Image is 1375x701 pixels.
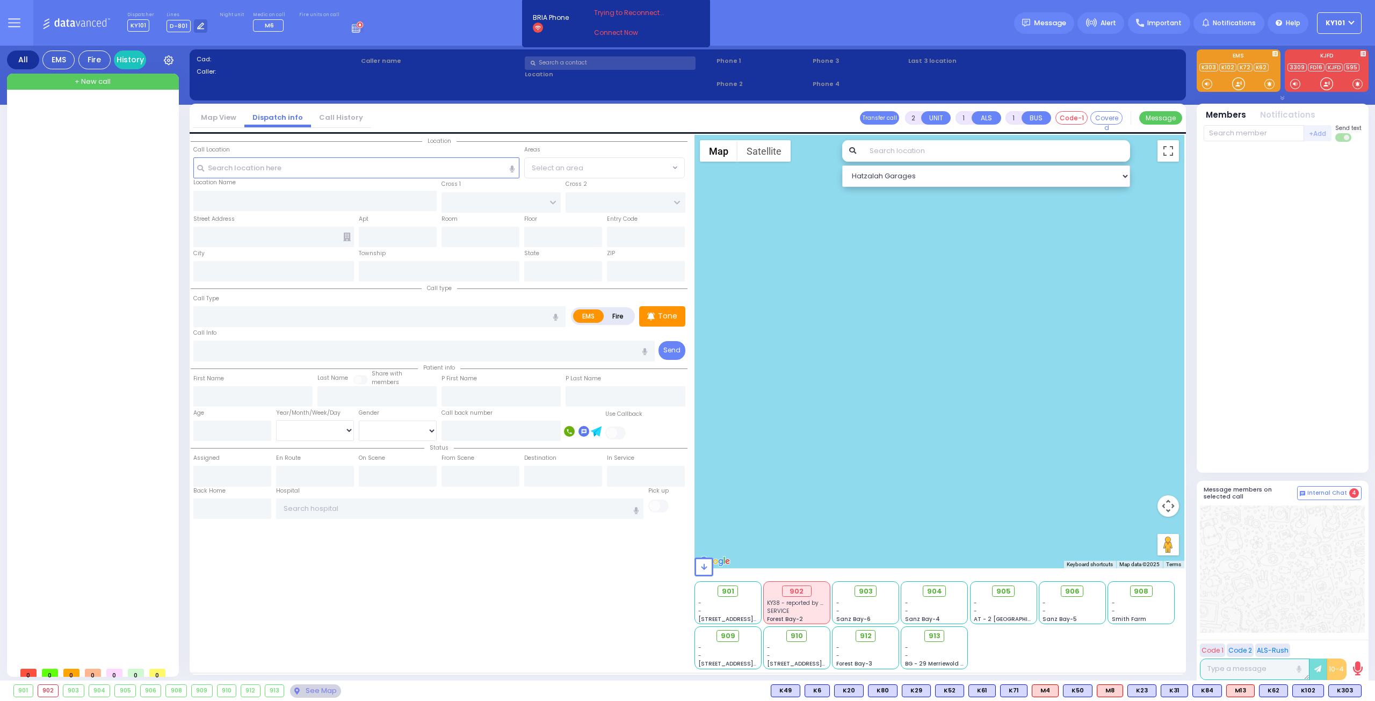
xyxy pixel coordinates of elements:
[836,615,871,623] span: Sanz Bay-6
[75,76,111,87] span: + New call
[1055,111,1088,125] button: Code-1
[1043,615,1077,623] span: Sanz Bay-5
[603,309,633,323] label: Fire
[805,684,830,697] div: BLS
[1192,684,1222,697] div: BLS
[700,140,737,162] button: Show street map
[85,669,101,677] span: 0
[859,586,873,597] span: 903
[166,685,186,697] div: 908
[836,652,840,660] span: -
[1043,599,1046,607] span: -
[698,644,701,652] span: -
[1063,684,1092,697] div: BLS
[767,644,770,652] span: -
[1000,684,1027,697] div: BLS
[974,599,977,607] span: -
[89,685,110,697] div: 904
[1317,12,1362,34] button: KY101
[106,669,122,677] span: 0
[658,341,685,360] button: Send
[1287,63,1307,71] a: 3309
[1200,644,1225,657] button: Code 1
[836,660,872,668] span: Forest Bay-3
[193,454,220,462] label: Assigned
[193,146,230,154] label: Call Location
[1344,63,1359,71] a: 595
[1259,684,1288,697] div: K62
[834,684,864,697] div: BLS
[1292,684,1324,697] div: BLS
[442,215,458,223] label: Room
[605,410,642,418] label: Use Callback
[192,685,212,697] div: 909
[442,180,461,189] label: Cross 1
[1034,18,1066,28] span: Message
[193,294,219,303] label: Call Type
[1237,63,1253,71] a: K72
[197,67,357,76] label: Caller:
[1197,53,1280,61] label: EMS
[1328,684,1362,697] div: K303
[1097,684,1123,697] div: M8
[607,215,638,223] label: Entry Code
[418,364,460,372] span: Patient info
[1285,53,1369,61] label: KJFD
[1090,111,1123,125] button: Covered
[974,607,977,615] span: -
[524,454,556,462] label: Destination
[524,215,537,223] label: Floor
[1112,615,1146,623] span: Smith Farm
[533,13,569,23] span: BRIA Phone
[767,660,869,668] span: [STREET_ADDRESS][PERSON_NAME]
[905,660,965,668] span: BG - 29 Merriewold S.
[372,370,402,378] small: Share with
[1157,534,1179,555] button: Drag Pegman onto the map to open Street View
[698,660,800,668] span: [STREET_ADDRESS][PERSON_NAME]
[1127,684,1156,697] div: BLS
[359,454,385,462] label: On Scene
[265,685,284,697] div: 913
[1022,111,1051,125] button: BUS
[42,669,58,677] span: 0
[276,487,300,495] label: Hospital
[834,684,864,697] div: K20
[1335,132,1352,143] label: Turn off text
[836,607,840,615] span: -
[905,599,908,607] span: -
[361,56,522,66] label: Caller name
[905,644,908,652] span: -
[902,684,931,697] div: K29
[127,19,149,32] span: KY101
[276,409,354,417] div: Year/Month/Week/Day
[968,684,996,697] div: K61
[573,309,604,323] label: EMS
[78,50,111,69] div: Fire
[771,684,800,697] div: K49
[805,684,830,697] div: K6
[1161,684,1188,697] div: BLS
[290,684,341,698] div: See map
[299,12,339,18] label: Fire units on call
[1328,684,1362,697] div: BLS
[737,140,791,162] button: Show satellite imagery
[1147,18,1182,28] span: Important
[422,137,457,145] span: Location
[193,409,204,417] label: Age
[220,12,244,18] label: Night unit
[868,684,898,697] div: K80
[1308,63,1325,71] a: FD16
[197,55,357,64] label: Cad:
[721,631,735,641] span: 909
[1101,18,1116,28] span: Alert
[1254,63,1269,71] a: K62
[532,163,583,174] span: Select an area
[265,21,274,30] span: M6
[311,112,371,122] a: Call History
[525,56,696,70] input: Search a contact
[921,111,951,125] button: UNIT
[996,586,1011,597] span: 905
[722,586,734,597] span: 901
[167,12,208,18] label: Lines
[1022,19,1030,27] img: message.svg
